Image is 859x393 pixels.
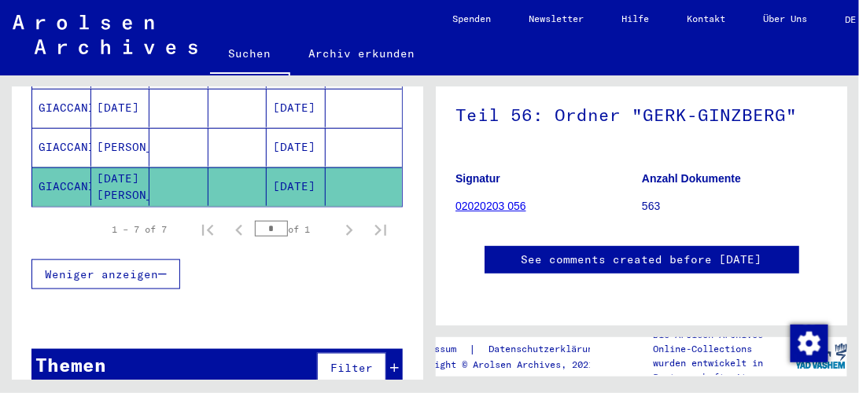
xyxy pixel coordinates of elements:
span: Weniger anzeigen [45,267,158,281]
div: of 1 [255,222,334,237]
button: Previous page [223,214,255,245]
a: 02020203 056 [455,200,526,212]
mat-cell: [DATE] [267,167,326,206]
p: Copyright © Arolsen Archives, 2021 [407,358,618,372]
div: Themen [35,351,106,379]
span: Filter [330,361,373,375]
a: Datenschutzerklärung [477,341,618,358]
b: Anzahl Dokumente [642,172,741,185]
h1: Teil 56: Ordner "GERK-GINZBERG" [455,79,828,148]
mat-cell: [DATE] [91,89,150,127]
a: Impressum [407,341,470,358]
b: Signatur [455,172,500,185]
mat-cell: [DATE] [267,89,326,127]
img: Arolsen_neg.svg [13,15,197,54]
a: See comments created before [DATE] [522,252,762,268]
p: wurden entwickelt in Partnerschaft mit [654,356,796,384]
mat-cell: [PERSON_NAME] [91,128,150,167]
mat-cell: GIACCANI [32,89,91,127]
mat-cell: GIACCANI [32,128,91,167]
button: Filter [317,353,386,383]
p: 563 [642,198,828,215]
a: Archiv erkunden [290,35,434,72]
mat-cell: [DATE] [267,128,326,167]
div: 1 – 7 of 7 [112,222,167,237]
mat-cell: [DATE][PERSON_NAME] [91,167,150,206]
img: Zustimmung ändern [791,325,828,362]
button: First page [192,214,223,245]
button: Last page [365,214,396,245]
button: Next page [334,214,365,245]
button: Weniger anzeigen [31,259,180,289]
p: Die Arolsen Archives Online-Collections [654,328,796,356]
a: Suchen [210,35,290,75]
div: | [407,341,618,358]
mat-cell: GIACCANI [32,167,91,206]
